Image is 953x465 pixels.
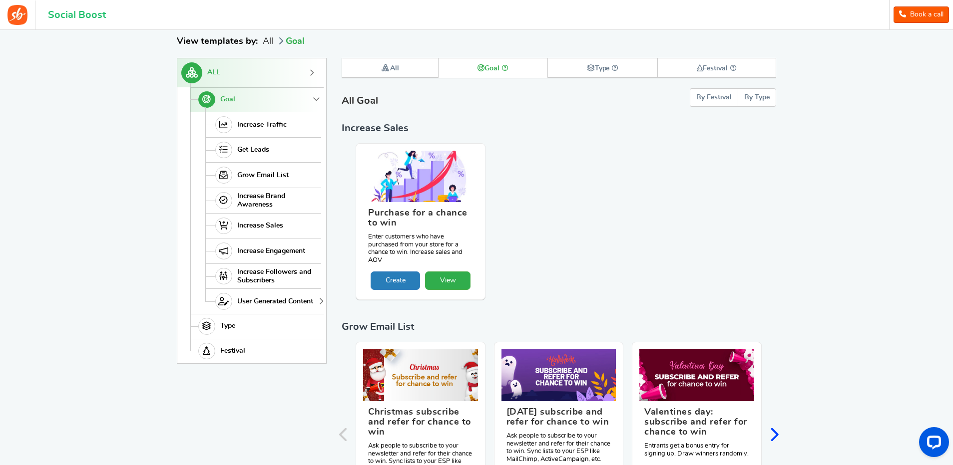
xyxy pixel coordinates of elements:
[363,202,478,271] figcaption: Enter customers who have purchased from your store for a chance to win. Increase sales and AOV
[205,238,321,263] a: Increase Engagement
[48,9,106,20] h1: Social Boost
[205,162,321,188] a: Grow Email List
[690,88,738,107] button: By Festival
[190,314,321,339] a: Type
[177,37,258,46] strong: View templates by:
[237,171,289,180] span: Grow Email List
[237,247,305,255] span: Increase Engagement
[190,87,321,112] a: Goal
[190,339,321,364] a: Festival
[237,121,287,129] span: Increase Traffic
[237,222,283,230] span: Increase Sales
[477,65,508,72] strong: Goal
[769,425,779,446] div: Next slide
[697,65,737,72] strong: Festival
[220,322,235,330] span: Type
[371,271,420,290] a: Create
[263,35,273,48] li: All
[342,96,378,106] span: All Goal
[220,347,245,355] span: Festival
[205,213,321,238] a: Increase Sales
[738,88,776,107] button: By Type
[237,297,313,306] span: User Generated Content
[911,423,953,465] iframe: LiveChat chat widget
[205,263,321,289] a: Increase Followers and Subscribers
[342,322,414,332] span: Grow Email List
[205,112,321,137] a: Increase Traffic
[205,288,321,314] a: User Generated Content
[587,65,619,72] strong: Type
[368,208,473,233] h3: Purchase for a chance to win
[506,407,611,432] h3: [DATE] subscribe and refer for chance to win
[276,35,305,48] li: Goal
[237,146,269,154] span: Get Leads
[381,65,399,72] strong: All
[207,68,220,77] span: ALL
[894,6,949,23] a: Book a call
[644,407,749,442] h3: Valentines day: subscribe and refer for chance to win
[368,407,473,442] h3: Christmas subscribe and refer for chance to win
[177,58,321,87] a: ALL
[342,123,409,133] span: Increase Sales
[205,188,321,213] a: Increase Brand Awareness
[237,192,319,209] span: Increase Brand Awareness
[220,95,235,104] span: Goal
[7,5,27,25] img: Social Boost
[237,268,319,285] span: Increase Followers and Subscribers
[205,137,321,163] a: Get Leads
[425,271,471,290] a: View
